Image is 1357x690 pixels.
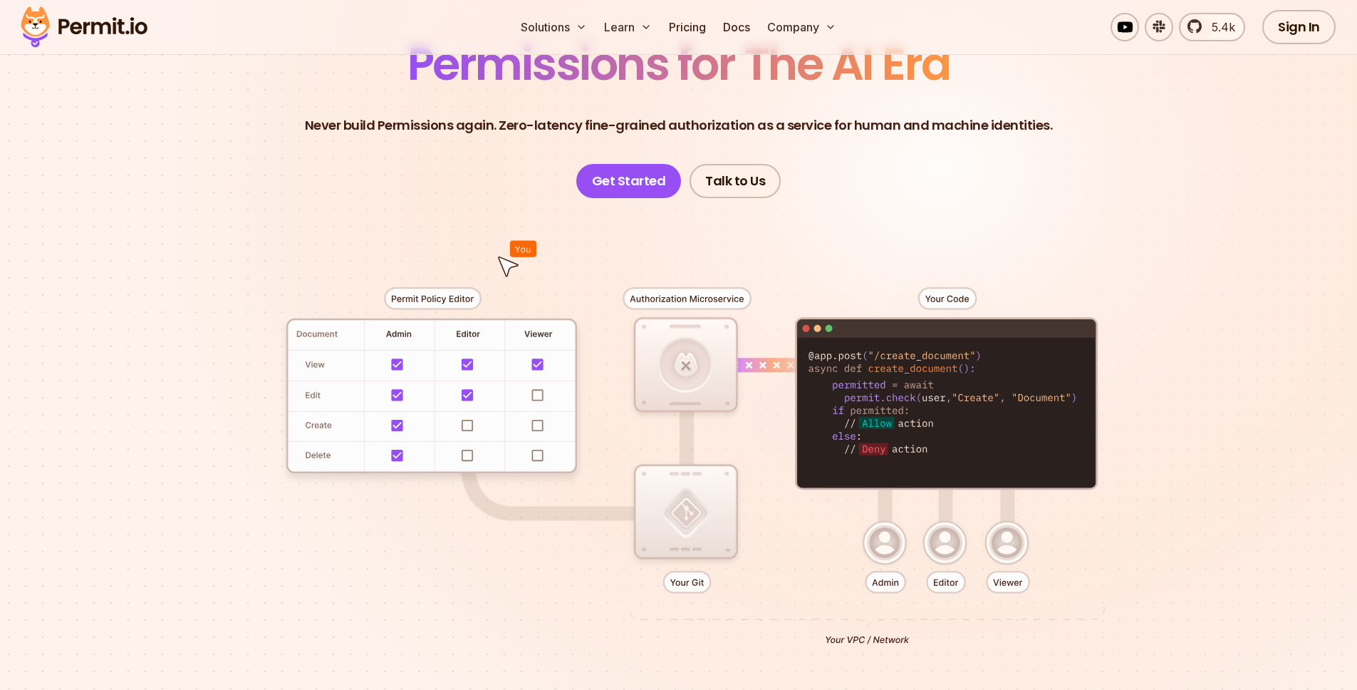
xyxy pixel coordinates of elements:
a: Sign In [1262,10,1336,44]
button: Solutions [515,13,593,41]
a: Pricing [663,13,712,41]
button: Company [761,13,842,41]
a: 5.4k [1179,13,1245,41]
a: Talk to Us [690,164,781,198]
button: Learn [598,13,657,41]
span: 5.4k [1203,19,1235,36]
span: Permissions for The AI Era [407,32,950,96]
p: Never build Permissions again. Zero-latency fine-grained authorization as a service for human and... [305,115,1053,135]
img: Permit logo [14,3,154,51]
a: Docs [717,13,756,41]
a: Get Started [576,164,682,198]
